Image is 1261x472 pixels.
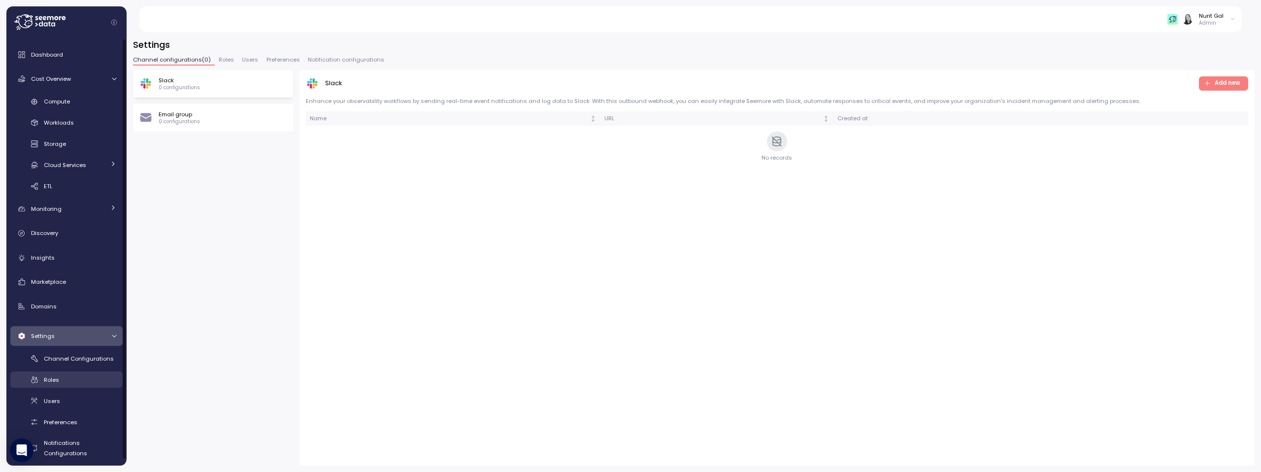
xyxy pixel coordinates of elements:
[108,19,120,26] button: Collapse navigation
[10,157,123,173] a: Cloud Services
[44,355,114,363] span: Channel Configurations
[10,371,123,388] a: Roles
[242,57,258,63] span: Users
[159,118,200,125] p: 0 configurations
[10,178,123,194] a: ETL
[10,297,123,316] a: Domains
[31,254,55,262] span: Insights
[600,111,833,126] th: URLNot sorted
[10,224,123,243] a: Discovery
[31,332,55,340] span: Settings
[44,98,70,105] span: Compute
[219,57,234,63] span: Roles
[44,140,66,148] span: Storage
[31,229,58,237] span: Discovery
[133,38,1255,51] h3: Settings
[10,45,123,65] a: Dashboard
[306,97,1248,105] p: Enhance your observability workflows by sending real-time event notifications and log data to Sla...
[10,199,123,219] a: Monitoring
[266,57,300,63] span: Preferences
[823,115,830,122] div: Not sorted
[44,182,52,190] span: ETL
[44,439,87,457] span: Notifications Configurations
[1199,20,1224,27] p: Admin
[1199,12,1224,20] div: Nurit Gal
[10,136,123,152] a: Storage
[44,161,86,169] span: Cloud Services
[10,438,33,462] div: Open Intercom Messenger
[10,414,123,430] a: Preferences
[325,78,342,88] p: Slack
[10,350,123,367] a: Channel Configurations
[44,376,59,384] span: Roles
[31,51,63,59] span: Dashboard
[10,393,123,409] a: Users
[10,69,123,89] a: Cost Overview
[308,57,384,63] span: Notification configurations
[1167,14,1178,24] img: 65f98ecb31a39d60f1f315eb.PNG
[159,110,200,118] p: Email group
[159,76,200,84] p: Slack
[10,115,123,131] a: Workloads
[306,111,600,126] th: NameNot sorted
[10,272,123,292] a: Marketplace
[44,119,74,127] span: Workloads
[1182,14,1193,24] img: ACg8ocIVugc3DtI--ID6pffOeA5XcvoqExjdOmyrlhjOptQpqjom7zQ=s96-c
[10,94,123,110] a: Compute
[44,418,77,426] span: Preferences
[1215,77,1240,90] span: Add new
[590,115,597,122] div: Not sorted
[10,435,123,461] a: Notifications Configurations
[44,397,60,405] span: Users
[159,84,200,91] p: 0 configurations
[310,114,588,123] div: Name
[31,205,62,213] span: Monitoring
[604,114,821,123] div: URL
[31,75,71,83] span: Cost Overview
[10,248,123,268] a: Insights
[1199,76,1249,91] button: Add new
[133,57,211,63] span: Channel configurations ( 0 )
[31,303,57,310] span: Domains
[837,114,1173,123] div: Created at
[31,278,66,286] span: Marketplace
[10,326,123,346] a: Settings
